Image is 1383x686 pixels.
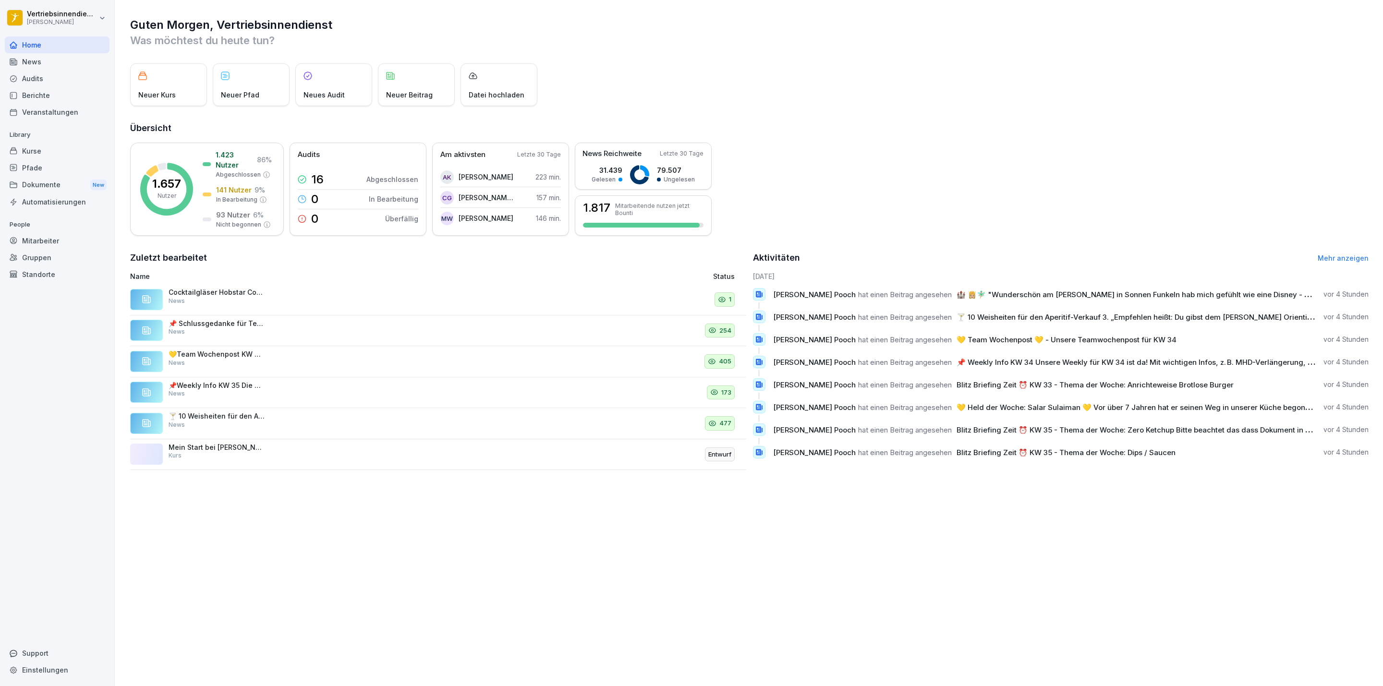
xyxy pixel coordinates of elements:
p: 1.423 Nutzer [216,150,254,170]
p: 0 [311,213,318,225]
p: Status [713,271,735,281]
p: Letzte 30 Tage [660,149,704,158]
a: 📌 Schlussgedanke für Team-Meetings oder Trainings: „Verkaufen ist nicht pushen, sondern Menschen ... [130,315,746,347]
p: 31.439 [592,165,622,175]
p: Was möchtest du heute tun? [130,33,1369,48]
p: News Reichweite [582,148,642,159]
span: [PERSON_NAME] Pooch [773,380,856,389]
p: Name [130,271,525,281]
p: Ungelesen [664,175,695,184]
div: MW [440,212,454,225]
span: hat einen Beitrag angesehen [858,380,952,389]
p: vor 4 Stunden [1323,402,1369,412]
span: 🏰 👸🏼🧚🏼‍♂️ "Wunderschön am [PERSON_NAME] in Sonnen Funkeln hab mich gefühlt wie eine Disney - Prin... [957,290,1356,299]
a: Gruppen [5,249,109,266]
span: [PERSON_NAME] Pooch [773,335,856,344]
p: Am aktivsten [440,149,485,160]
span: 🍸 10 Weisheiten für den Aperitif-Verkauf 3. „Empfehlen heißt: Du gibst dem [PERSON_NAME] Orientie... [957,313,1351,322]
span: Blitz Briefing Zeit ⏰ KW 33 - Thema der Woche: Anrichteweise Brotlose Burger [957,380,1234,389]
p: 141 Nutzer [216,185,252,195]
p: 79.507 [657,165,695,175]
div: Dokumente [5,176,109,194]
p: 1 [729,295,731,304]
a: 🍸 10 Weisheiten für den Aperitif-Verkauf 4. „Aperitif als Ritual – mache ihn zum festen Bestandte... [130,408,746,439]
div: AK [440,170,454,184]
h2: Übersicht [130,121,1369,135]
p: Neuer Pfad [221,90,259,100]
p: Vertriebsinnendienst [27,10,97,18]
p: vor 4 Stunden [1323,357,1369,367]
a: DokumenteNew [5,176,109,194]
p: 173 [721,388,731,397]
h2: Aktivitäten [753,251,800,265]
p: Neuer Beitrag [386,90,433,100]
a: Pfade [5,159,109,176]
span: hat einen Beitrag angesehen [858,290,952,299]
p: Audits [298,149,320,160]
p: 16 [311,174,324,185]
p: Abgeschlossen [366,174,418,184]
span: hat einen Beitrag angesehen [858,358,952,367]
p: Library [5,127,109,143]
p: [PERSON_NAME] [27,19,97,25]
h3: 1.817 [583,202,610,214]
p: 0 [311,193,318,205]
div: CG [440,191,454,205]
h2: Zuletzt bearbeitet [130,251,746,265]
p: 477 [719,419,731,428]
p: [PERSON_NAME] [PERSON_NAME] [459,193,514,203]
p: Neuer Kurs [138,90,176,100]
a: Berichte [5,87,109,104]
p: In Bearbeitung [216,195,257,204]
a: Standorte [5,266,109,283]
div: News [5,53,109,70]
span: [PERSON_NAME] Pooch [773,448,856,457]
p: 254 [719,326,731,336]
p: News [169,421,185,429]
span: hat einen Beitrag angesehen [858,313,952,322]
span: [PERSON_NAME] Pooch [773,290,856,299]
div: Einstellungen [5,662,109,678]
p: Mitarbeitende nutzen jetzt Bounti [615,202,704,217]
a: 💛Team Wochenpost KW 35💛 Die aktuellsten Informationen sind nun für die KW 35 verfügbar. 🍀💛 Wir wü... [130,346,746,377]
h6: [DATE] [753,271,1369,281]
span: 📌 Weekly Info KW 34 Unsere Weekly für KW 34 ist da! Mit wichtigen Infos, z. B. MHD-Verlängerung, Än [957,358,1317,367]
p: 157 min. [536,193,561,203]
p: [PERSON_NAME] [459,172,513,182]
p: Gelesen [592,175,616,184]
p: News [169,327,185,336]
span: Blitz Briefing Zeit ⏰ KW 35 - Thema der Woche: Zero Ketchup Bitte beachtet das dass Dokument in dies [957,425,1320,434]
p: Mein Start bei [PERSON_NAME] - Personalfragebogen [169,443,265,452]
p: 1.657 [152,178,181,190]
p: Überfällig [385,214,418,224]
p: 📌Weekly Info KW 35 Die wöchentliche Weekly Info ist nun für Euch verfügbar. Wir wünschen Euch ein... [169,381,265,390]
p: 146 min. [536,213,561,223]
p: News [169,297,185,305]
span: hat einen Beitrag angesehen [858,448,952,457]
p: vor 4 Stunden [1323,335,1369,344]
a: Automatisierungen [5,193,109,210]
span: [PERSON_NAME] Pooch [773,403,856,412]
span: hat einen Beitrag angesehen [858,425,952,434]
p: vor 4 Stunden [1323,312,1369,322]
p: Cocktailgläser Hobstar Cooler – Hinweise • Nicht stapeln • Nur abgekühlt verwenden • Genügend Glä... [169,288,265,297]
a: Audits [5,70,109,87]
p: Nicht begonnen [216,220,261,229]
a: 📌Weekly Info KW 35 Die wöchentliche Weekly Info ist nun für Euch verfügbar. Wir wünschen Euch ein... [130,377,746,409]
p: 405 [719,357,731,366]
p: 📌 Schlussgedanke für Team-Meetings oder Trainings: „Verkaufen ist nicht pushen, sondern Menschen ... [169,319,265,328]
p: Abgeschlossen [216,170,261,179]
a: Veranstaltungen [5,104,109,120]
p: 9 % [255,185,265,195]
p: People [5,217,109,232]
a: Kurse [5,143,109,159]
a: Mehr anzeigen [1318,254,1369,262]
div: New [90,180,107,191]
span: hat einen Beitrag angesehen [858,335,952,344]
p: vor 4 Stunden [1323,425,1369,434]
